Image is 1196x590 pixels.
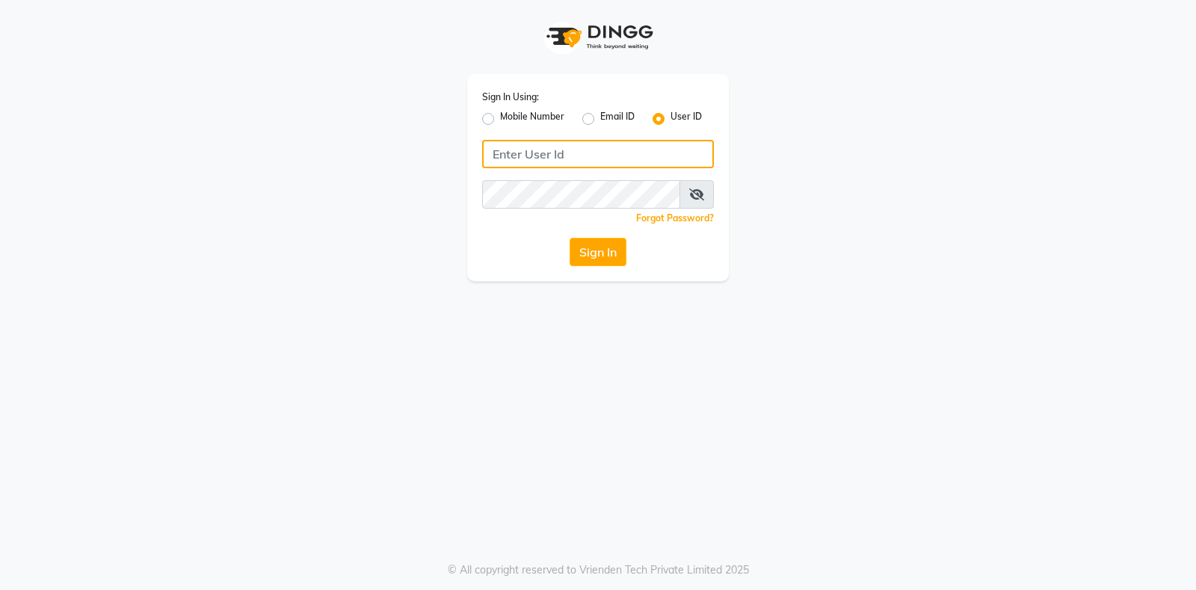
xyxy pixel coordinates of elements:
input: Username [482,140,714,168]
label: Mobile Number [500,110,564,128]
img: logo1.svg [538,15,658,59]
button: Sign In [570,238,626,266]
input: Username [482,180,680,209]
label: Email ID [600,110,635,128]
label: Sign In Using: [482,90,539,104]
label: User ID [671,110,702,128]
a: Forgot Password? [636,212,714,224]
